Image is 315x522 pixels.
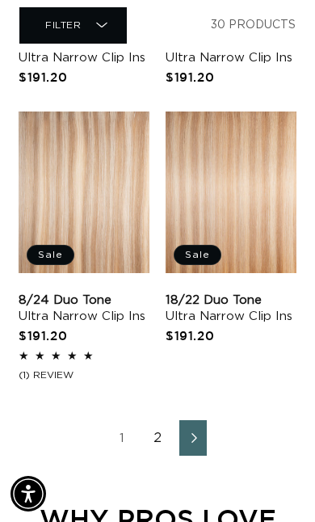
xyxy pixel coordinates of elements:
[144,420,171,456] a: Page 2
[108,420,136,456] a: Page 1
[19,293,149,325] a: 8/24 Duo Tone Ultra Narrow Clip Ins
[45,20,82,30] span: Filter
[211,20,296,32] span: 30 products
[179,420,207,456] a: Next page
[166,34,296,66] a: 4/12 Duo Tone Ultra Narrow Clip Ins
[234,444,315,522] iframe: Chat Widget
[10,476,46,511] div: Accessibility Menu
[19,7,127,44] summary: Filter
[19,420,296,456] nav: Pagination
[19,34,149,66] a: 1B/4 Duo Tone Ultra Narrow Clip Ins
[166,293,296,325] a: 18/22 Duo Tone Ultra Narrow Clip Ins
